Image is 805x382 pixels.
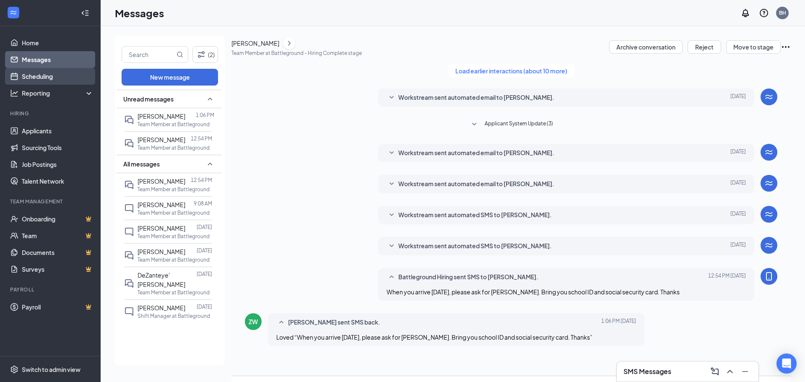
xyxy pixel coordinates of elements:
p: Shift Manager at Battleground [138,312,210,320]
p: [DATE] [197,270,212,278]
svg: WorkstreamLogo [764,92,774,102]
svg: ChatInactive [124,203,134,213]
svg: ComposeMessage [710,366,720,377]
span: [DATE] [730,93,746,103]
div: [PERSON_NAME] [231,39,279,48]
svg: SmallChevronUp [205,159,215,169]
svg: DoubleChat [124,278,134,288]
span: [DATE] [730,179,746,189]
h1: Messages [115,6,164,20]
a: Job Postings [22,156,93,173]
span: [DATE] [730,148,746,158]
span: Workstream sent automated email to [PERSON_NAME]. [398,148,554,158]
h3: SMS Messages [623,367,671,376]
button: New message [122,69,218,86]
a: PayrollCrown [22,299,93,315]
p: Team Member at Battleground [138,186,210,193]
p: Team Member at Battleground - Hiring Complete stage [231,49,362,57]
a: SurveysCrown [22,261,93,278]
svg: SmallChevronUp [276,317,286,327]
svg: SmallChevronUp [205,94,215,104]
span: [PERSON_NAME] [138,248,185,255]
svg: ChevronUp [725,366,735,377]
svg: QuestionInfo [759,8,769,18]
p: [DATE] [197,247,212,254]
svg: ChevronRight [285,38,293,48]
p: Team Member at Battleground [138,209,210,216]
svg: SmallChevronDown [387,148,397,158]
span: Workstream sent automated SMS to [PERSON_NAME]. [398,241,552,251]
svg: DoubleChat [124,115,134,125]
svg: Collapse [81,9,89,17]
span: All messages [123,160,160,168]
svg: Analysis [10,89,18,97]
span: [DATE] [730,241,746,251]
svg: WorkstreamLogo [764,147,774,157]
span: Loved “When you arrive [DATE], please ask for [PERSON_NAME]. Bring you school ID and social secur... [276,333,592,341]
svg: DoubleChat [124,138,134,148]
p: 1:06 PM [196,112,214,119]
a: Talent Network [22,173,93,190]
svg: SmallChevronDown [387,241,397,251]
svg: WorkstreamLogo [764,178,774,188]
div: BH [779,9,786,16]
span: DeZanteye' [PERSON_NAME] [138,271,185,288]
p: [DATE] [197,223,212,231]
p: Team Member at Battleground [138,233,210,240]
p: Team Member at Battleground [138,289,210,296]
div: Open Intercom Messenger [776,353,797,374]
span: Workstream sent automated email to [PERSON_NAME]. [398,179,554,189]
button: Load earlier interactions (about 10 more) [448,64,574,78]
span: [PERSON_NAME] [138,177,185,185]
a: Sourcing Tools [22,139,93,156]
svg: MagnifyingGlass [177,51,183,58]
a: DocumentsCrown [22,244,93,261]
span: [DATE] [730,210,746,220]
svg: Ellipses [781,42,791,52]
svg: WorkstreamLogo [764,240,774,250]
a: Home [22,34,93,51]
svg: SmallChevronDown [387,179,397,189]
span: Workstream sent automated email to [PERSON_NAME]. [398,93,554,103]
button: ComposeMessage [708,365,722,378]
a: Scheduling [22,68,93,85]
button: Archive conversation [609,40,683,54]
span: [PERSON_NAME] [138,201,185,208]
svg: SmallChevronUp [387,272,397,282]
span: [PERSON_NAME] [138,224,185,232]
svg: MobileSms [764,271,774,281]
p: Team Member at Battleground [138,144,210,151]
span: [PERSON_NAME] [138,304,185,312]
svg: ChatInactive [124,307,134,317]
p: Team Member at Battleground [138,256,210,263]
button: Reject [688,40,721,54]
svg: SmallChevronDown [387,93,397,103]
p: [DATE] [197,303,212,310]
a: TeamCrown [22,227,93,244]
svg: WorkstreamLogo [9,8,18,17]
div: Switch to admin view [22,365,80,374]
svg: DoubleChat [124,250,134,260]
div: Reporting [22,89,94,97]
p: Team Member at Battleground [138,121,210,128]
button: Filter (2) [192,46,218,63]
div: ZW [249,317,258,326]
a: Messages [22,51,93,68]
svg: Filter [196,49,206,60]
div: Payroll [10,286,92,293]
span: When you arrive [DATE], please ask for [PERSON_NAME]. Bring you school ID and social security car... [387,288,680,296]
svg: DoubleChat [124,180,134,190]
a: OnboardingCrown [22,210,93,227]
div: Team Management [10,198,92,205]
span: [PERSON_NAME] sent SMS back. [288,317,380,327]
svg: Notifications [740,8,750,18]
svg: WorkstreamLogo [764,209,774,219]
div: Hiring [10,110,92,117]
a: Applicants [22,122,93,139]
span: [DATE] 12:54 PM [708,272,746,282]
p: 12:54 PM [191,135,212,142]
span: Workstream sent automated SMS to [PERSON_NAME]. [398,210,552,220]
button: SmallChevronDownApplicant System Update (3) [469,120,553,130]
button: Minimize [738,365,752,378]
svg: Settings [10,365,18,374]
